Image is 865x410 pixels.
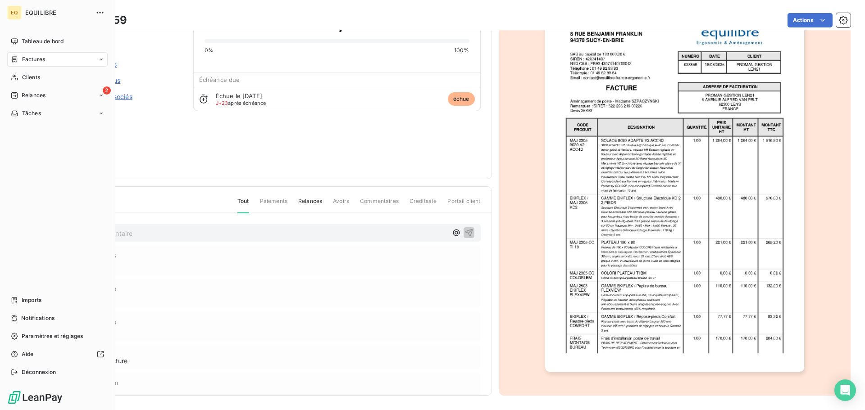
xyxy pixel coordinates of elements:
[260,197,287,212] span: Paiements
[21,314,55,322] span: Notifications
[22,55,45,63] span: Factures
[447,197,480,212] span: Portail client
[22,37,64,45] span: Tableau de bord
[216,100,228,106] span: J+23
[199,76,240,83] span: Échéance due
[22,350,34,358] span: Aide
[22,91,46,99] span: Relances
[448,92,475,106] span: échue
[216,100,266,106] span: après échéance
[298,197,322,212] span: Relances
[410,197,437,212] span: Creditsafe
[333,197,349,212] span: Avoirs
[205,46,214,54] span: 0%
[22,73,40,81] span: Clients
[22,368,56,376] span: Déconnexion
[7,347,108,361] a: Aide
[454,46,469,54] span: 100%
[545,5,804,372] img: invoice_thumbnail
[7,5,22,20] div: EQ
[834,379,856,401] div: Open Intercom Messenger
[22,332,83,340] span: Paramètres et réglages
[7,390,63,405] img: Logo LeanPay
[788,13,833,27] button: Actions
[360,197,399,212] span: Commentaires
[25,9,90,16] span: EQUILIBRE
[22,109,41,117] span: Tâches
[22,296,41,304] span: Imports
[237,197,249,213] span: Tout
[216,92,262,99] span: Échue le [DATE]
[103,86,111,95] span: 2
